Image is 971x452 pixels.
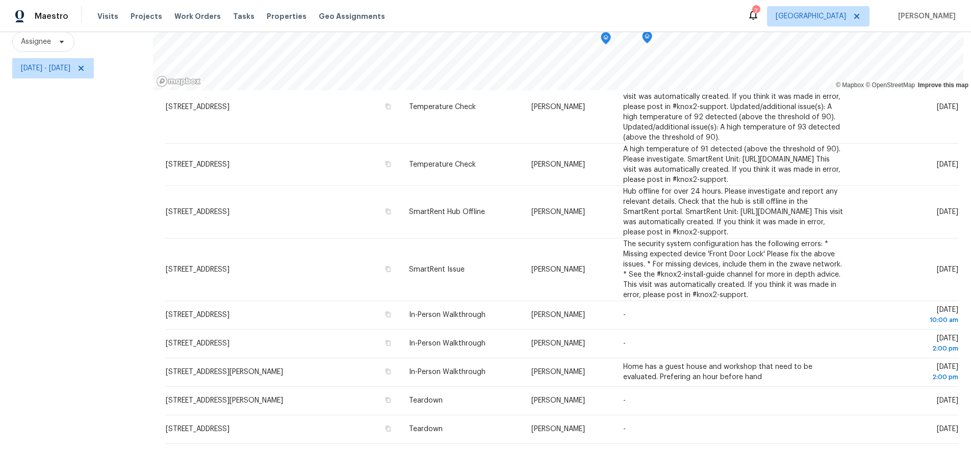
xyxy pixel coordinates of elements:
[531,208,585,216] span: [PERSON_NAME]
[937,161,958,168] span: [DATE]
[384,395,393,405] button: Copy Address
[531,397,585,404] span: [PERSON_NAME]
[861,363,958,382] span: [DATE]
[894,11,956,21] span: [PERSON_NAME]
[267,11,306,21] span: Properties
[384,264,393,274] button: Copy Address
[937,266,958,273] span: [DATE]
[97,11,118,21] span: Visits
[384,338,393,348] button: Copy Address
[166,266,229,273] span: [STREET_ADDRESS]
[752,6,759,16] div: 7
[409,103,476,111] span: Temperature Check
[623,188,843,236] span: Hub offline for over 24 hours. Please investigate and report any relevant details. Check that the...
[409,311,485,318] span: In-Person Walkthrough
[531,103,585,111] span: [PERSON_NAME]
[531,368,585,376] span: [PERSON_NAME]
[937,103,958,111] span: [DATE]
[531,266,585,273] span: [PERSON_NAME]
[836,82,864,89] a: Mapbox
[384,207,393,216] button: Copy Address
[937,208,958,216] span: [DATE]
[131,11,162,21] span: Projects
[531,426,585,433] span: [PERSON_NAME]
[409,426,443,433] span: Teardown
[861,315,958,325] div: 10:00 am
[166,340,229,347] span: [STREET_ADDRESS]
[937,426,958,433] span: [DATE]
[623,146,840,183] span: A high temperature of 91 detected (above the threshold of 90). Please investigate. SmartRent Unit...
[409,368,485,376] span: In-Person Walkthrough
[623,363,812,381] span: Home has a guest house and workshop that need to be evaluated. Prefering an hour before hand
[166,311,229,318] span: [STREET_ADDRESS]
[531,340,585,347] span: [PERSON_NAME]
[623,397,626,404] span: -
[623,340,626,347] span: -
[623,311,626,318] span: -
[384,367,393,376] button: Copy Address
[776,11,846,21] span: [GEOGRAPHIC_DATA]
[409,266,465,273] span: SmartRent Issue
[166,161,229,168] span: [STREET_ADDRESS]
[409,397,443,404] span: Teardown
[865,82,915,89] a: OpenStreetMap
[861,335,958,354] span: [DATE]
[918,82,968,89] a: Improve this map
[174,11,221,21] span: Work Orders
[409,161,476,168] span: Temperature Check
[21,63,70,73] span: [DATE] - [DATE]
[531,161,585,168] span: [PERSON_NAME]
[166,103,229,111] span: [STREET_ADDRESS]
[233,13,254,20] span: Tasks
[319,11,385,21] span: Geo Assignments
[861,306,958,325] span: [DATE]
[409,340,485,347] span: In-Person Walkthrough
[21,37,51,47] span: Assignee
[35,11,68,21] span: Maestro
[384,102,393,111] button: Copy Address
[937,397,958,404] span: [DATE]
[409,208,485,216] span: SmartRent Hub Offline
[623,73,840,141] span: A high temperature of 91 detected (above the threshold of 90). Please investigate. SmartRent Unit...
[861,372,958,382] div: 2:00 pm
[166,368,283,376] span: [STREET_ADDRESS][PERSON_NAME]
[531,311,585,318] span: [PERSON_NAME]
[623,426,626,433] span: -
[166,397,283,404] span: [STREET_ADDRESS][PERSON_NAME]
[384,424,393,433] button: Copy Address
[384,159,393,169] button: Copy Address
[156,75,201,87] a: Mapbox homepage
[623,241,842,299] span: The security system configuration has the following errors: * Missing expected device 'Front Door...
[642,31,652,47] div: Map marker
[861,343,958,354] div: 2:00 pm
[384,310,393,319] button: Copy Address
[166,208,229,216] span: [STREET_ADDRESS]
[166,426,229,433] span: [STREET_ADDRESS]
[601,32,611,48] div: Map marker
